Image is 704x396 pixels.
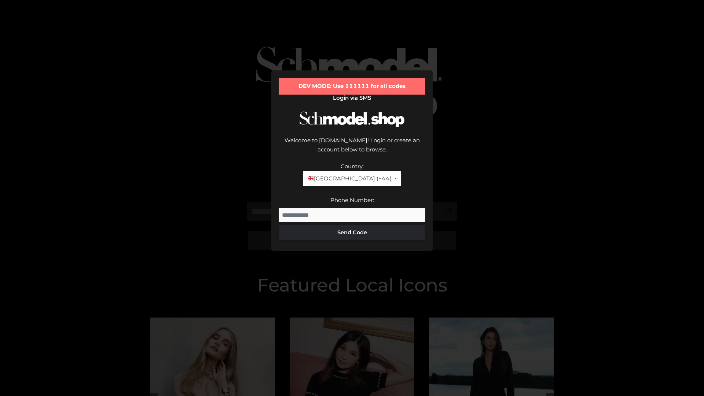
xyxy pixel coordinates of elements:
label: Phone Number: [330,197,374,203]
img: Schmodel Logo [297,105,407,134]
h2: Login via SMS [279,95,425,101]
img: 🇬🇧 [308,176,313,181]
button: Send Code [279,225,425,240]
div: Welcome to [DOMAIN_NAME]! Login or create an account below to browse. [279,136,425,162]
div: DEV MODE: Use 111111 for all codes [279,78,425,95]
span: [GEOGRAPHIC_DATA] (+44) [307,174,391,183]
label: Country: [341,163,364,170]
